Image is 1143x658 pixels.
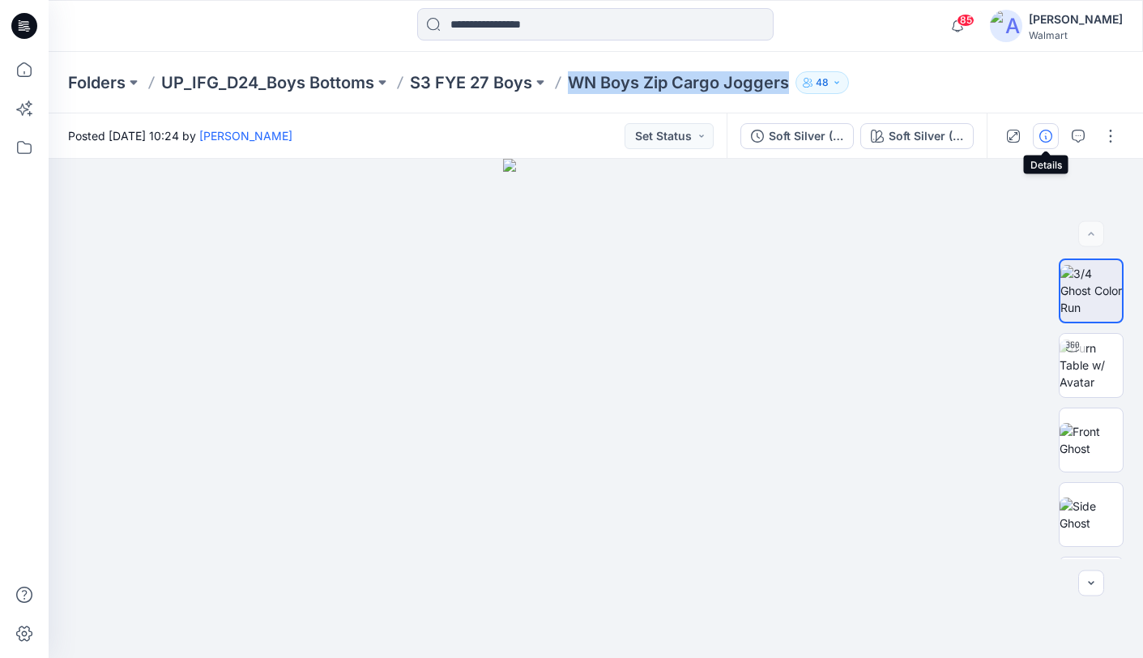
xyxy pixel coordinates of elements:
img: Side Ghost [1060,498,1123,532]
div: Soft Silver (For TD) [769,127,843,145]
button: Details [1033,123,1059,149]
a: S3 FYE 27 Boys [410,71,532,94]
a: [PERSON_NAME] [199,129,292,143]
p: 48 [816,74,829,92]
div: Soft Silver (For TD) [889,127,963,145]
span: 85 [957,14,975,27]
button: 48 [795,71,849,94]
p: WN Boys Zip Cargo Joggers [568,71,789,94]
span: Posted [DATE] 10:24 by [68,127,292,144]
button: Soft Silver (For TD) [740,123,854,149]
img: Turn Table w/ Avatar [1060,340,1123,391]
a: Folders [68,71,126,94]
div: [PERSON_NAME] [1029,10,1123,29]
img: 3/4 Ghost Color Run [1060,265,1122,316]
button: Soft Silver (For TD) [860,123,974,149]
img: eyJhbGciOiJIUzI1NiIsImtpZCI6IjAiLCJzbHQiOiJzZXMiLCJ0eXAiOiJKV1QifQ.eyJkYXRhIjp7InR5cGUiOiJzdG9yYW... [503,159,689,658]
a: UP_IFG_D24_Boys Bottoms [161,71,374,94]
img: avatar [990,10,1022,42]
div: Walmart [1029,29,1123,41]
img: Front Ghost [1060,423,1123,457]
